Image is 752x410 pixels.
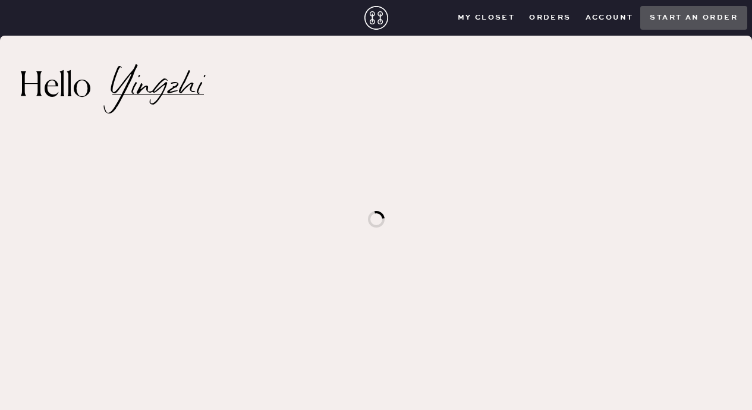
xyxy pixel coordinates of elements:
[578,9,641,27] button: Account
[522,9,578,27] button: Orders
[112,80,204,95] h2: Yingzhi
[640,6,747,30] button: Start an order
[19,73,112,102] h2: Hello
[451,9,523,27] button: My Closet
